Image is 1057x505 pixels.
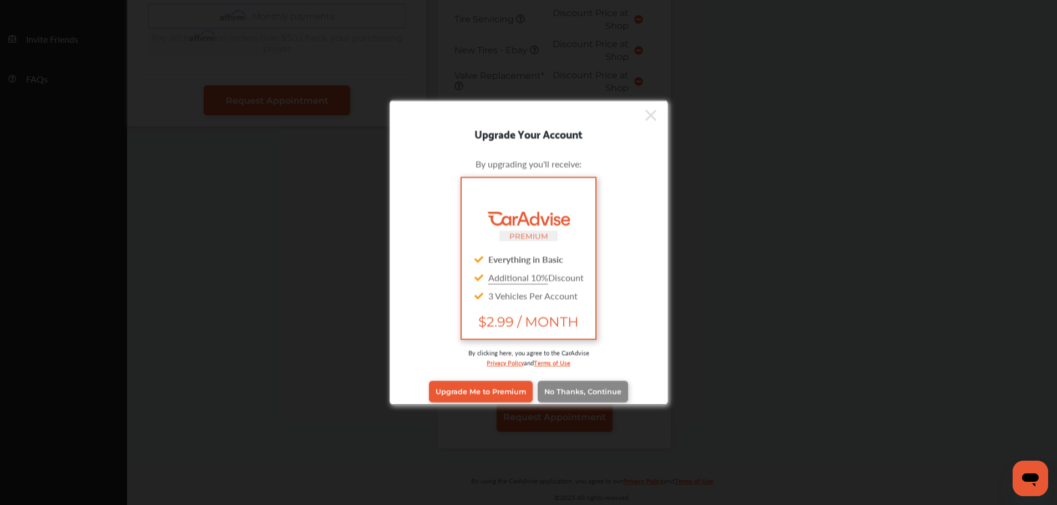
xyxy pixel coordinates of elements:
[534,356,570,367] a: Terms of Use
[488,271,548,283] u: Additional 10%
[407,348,651,378] div: By clicking here, you agree to the CarAdvise and
[544,387,621,396] span: No Thanks, Continue
[538,381,628,402] a: No Thanks, Continue
[390,124,667,142] div: Upgrade Your Account
[509,231,548,240] small: PREMIUM
[488,271,584,283] span: Discount
[1013,461,1048,496] iframe: Button to launch messaging window
[487,356,524,367] a: Privacy Policy
[471,313,586,329] span: $2.99 / MONTH
[407,157,651,170] div: By upgrading you'll receive:
[436,387,526,396] span: Upgrade Me to Premium
[488,252,563,265] strong: Everything in Basic
[429,381,533,402] a: Upgrade Me to Premium
[471,286,586,304] div: 3 Vehicles Per Account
